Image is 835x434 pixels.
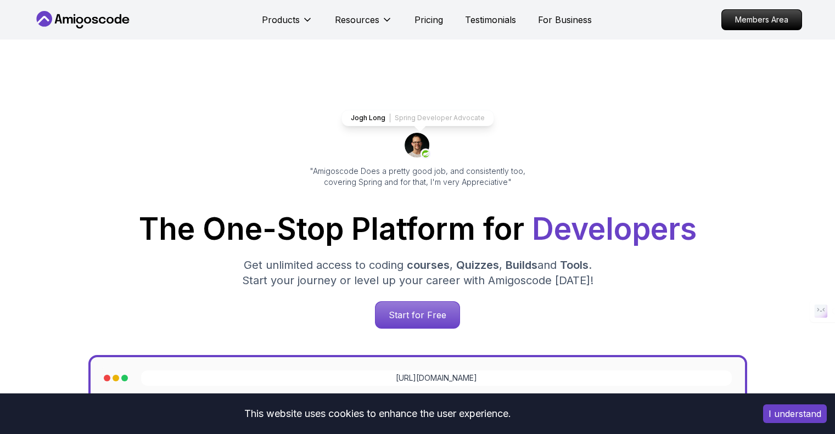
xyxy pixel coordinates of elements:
[262,13,300,26] p: Products
[396,373,477,384] a: [URL][DOMAIN_NAME]
[538,13,592,26] a: For Business
[8,402,747,426] div: This website uses cookies to enhance the user experience.
[532,211,697,247] span: Developers
[506,258,537,272] span: Builds
[763,404,827,423] button: Accept cookies
[407,258,450,272] span: courses
[560,258,589,272] span: Tools
[295,166,541,188] p: "Amigoscode Does a pretty good job, and consistently too, covering Spring and for that, I'm very ...
[405,133,431,159] img: josh long
[335,13,393,35] button: Resources
[335,13,379,26] p: Resources
[375,301,460,329] a: Start for Free
[233,257,602,288] p: Get unlimited access to coding , , and . Start your journey or level up your career with Amigosco...
[722,10,802,30] p: Members Area
[395,114,485,122] p: Spring Developer Advocate
[351,114,385,122] p: Jogh Long
[721,9,802,30] a: Members Area
[465,13,516,26] a: Testimonials
[376,302,459,328] p: Start for Free
[262,13,313,35] button: Products
[414,13,443,26] a: Pricing
[456,258,499,272] span: Quizzes
[42,214,793,244] h1: The One-Stop Platform for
